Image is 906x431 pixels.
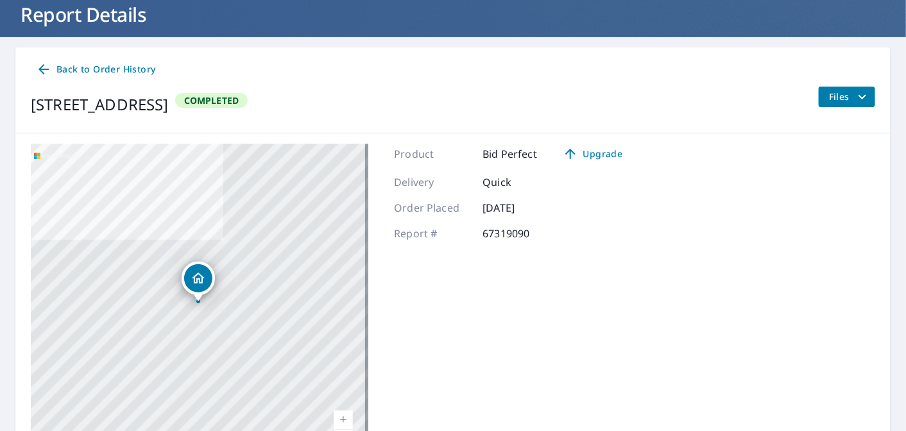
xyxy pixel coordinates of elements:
span: Completed [176,94,247,106]
p: Bid Perfect [483,146,537,162]
p: Quick [483,174,560,190]
p: Order Placed [394,200,471,216]
p: Report # [394,226,471,241]
p: [DATE] [483,200,560,216]
span: Upgrade [560,146,625,162]
h1: Report Details [15,1,891,28]
a: Back to Order History [31,58,160,81]
p: Delivery [394,174,471,190]
a: Current Level 17, Zoom In [334,410,353,430]
p: Product [394,146,471,162]
a: Upgrade [552,144,633,164]
p: 67319090 [483,226,560,241]
button: filesDropdownBtn-67319090 [818,87,875,107]
span: Files [829,89,870,105]
div: Dropped pin, building 1, Residential property, 1426 Milan Ave Coral Gables, FL 33134 [182,262,215,301]
span: Back to Order History [36,62,155,78]
div: [STREET_ADDRESS] [31,93,169,116]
